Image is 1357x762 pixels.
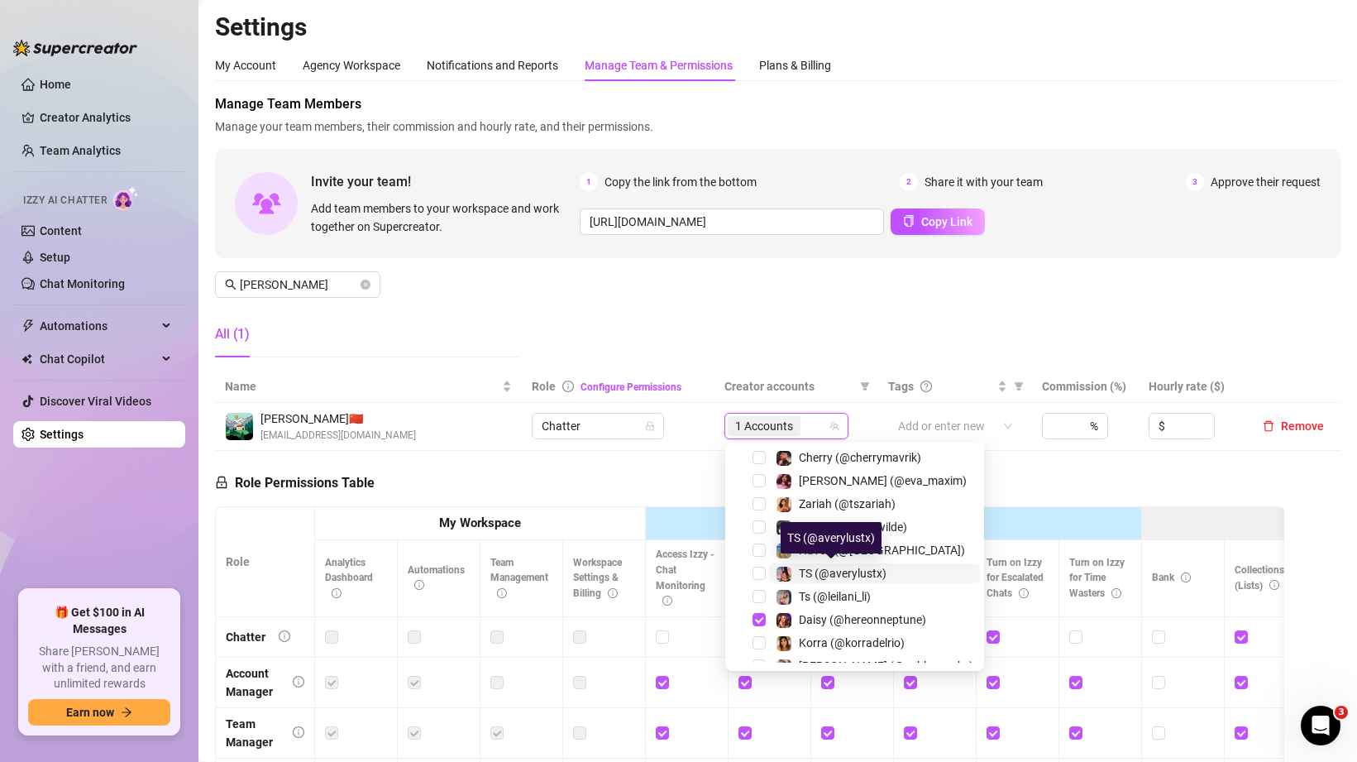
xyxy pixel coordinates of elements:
[799,659,973,673] span: [PERSON_NAME] (@ashlynpeaks)
[215,324,250,344] div: All (1)
[13,40,137,56] img: logo-BBDzfeDw.svg
[776,590,791,605] img: Ts (@leilani_li)
[888,377,914,395] span: Tags
[799,451,921,464] span: Cherry (@cherrymavrik)
[23,193,107,208] span: Izzy AI Chatter
[40,78,71,91] a: Home
[1256,416,1331,436] button: Remove
[580,173,598,191] span: 1
[728,416,800,436] span: 1 Accounts
[1263,420,1274,432] span: delete
[776,474,791,489] img: Eva (@eva_maxim)
[604,173,757,191] span: Copy the link from the bottom
[925,173,1043,191] span: Share it with your team
[799,520,907,534] span: Izzy (@ts_izzy_wilde)
[776,659,791,674] img: Ashlyn (@ashlynpeaks)
[1186,173,1204,191] span: 3
[240,276,357,294] input: Search members
[226,715,280,751] div: Team Manager
[121,707,132,718] span: arrow-right
[40,144,121,157] a: Team Analytics
[40,428,84,441] a: Settings
[1335,706,1348,719] span: 3
[900,173,918,191] span: 2
[1069,557,1125,600] span: Turn on Izzy for Time Wasters
[1139,371,1246,403] th: Hourly rate ($)
[799,474,967,487] span: [PERSON_NAME] (@eva_maxim)
[1281,419,1324,433] span: Remove
[226,628,265,646] div: Chatter
[28,605,170,637] span: 🎁 Get $100 in AI Messages
[28,644,170,693] span: Share [PERSON_NAME] with a friend, and earn unlimited rewards
[799,590,871,603] span: Ts (@leilani_li)
[215,117,1340,136] span: Manage your team members, their commission and hourly rate, and their permissions.
[987,557,1044,600] span: Turn on Izzy for Escalated Chats
[40,346,157,372] span: Chat Copilot
[1235,564,1284,592] span: Collections (Lists)
[920,381,932,392] span: question-circle
[891,208,985,235] button: Copy Link
[776,613,791,628] img: Daisy (@hereonneptune)
[40,251,70,264] a: Setup
[753,613,766,626] span: Select tree node
[753,497,766,510] span: Select tree node
[753,590,766,603] span: Select tree node
[753,636,766,649] span: Select tree node
[542,414,654,439] span: Chatter
[759,56,831,74] div: Plans & Billing
[776,497,791,512] img: Zariah (@tszariah)
[215,371,522,403] th: Name
[311,199,573,236] span: Add team members to your workspace and work together on Supercreator.
[857,374,873,399] span: filter
[215,56,276,74] div: My Account
[215,12,1340,43] h2: Settings
[1014,381,1024,391] span: filter
[361,280,370,290] button: close-circle
[226,664,280,701] div: Account Manager
[776,520,791,535] img: Izzy (@ts_izzy_wilde)
[226,413,253,440] img: Denise Carrillo
[799,613,926,626] span: Daisy (@hereonneptune)
[799,567,886,580] span: TS (@averylustx)
[829,421,839,431] span: team
[753,659,766,673] span: Select tree node
[414,580,424,590] span: info-circle
[332,588,342,598] span: info-circle
[562,381,574,392] span: info-circle
[724,377,853,395] span: Creator accounts
[215,94,1340,114] span: Manage Team Members
[585,56,733,74] div: Manage Team & Permissions
[573,557,622,600] span: Workspace Settings & Billing
[753,544,766,557] span: Select tree node
[1011,374,1027,399] span: filter
[490,557,548,600] span: Team Management
[903,215,915,227] span: copy
[1211,173,1321,191] span: Approve their request
[860,381,870,391] span: filter
[22,319,35,333] span: thunderbolt
[225,377,499,395] span: Name
[28,699,170,726] button: Earn nowarrow-right
[799,497,896,510] span: Zariah (@tszariah)
[215,473,375,493] h5: Role Permissions Table
[293,726,304,738] span: info-circle
[225,279,237,290] span: search
[40,313,157,339] span: Automations
[303,56,400,74] div: Agency Workspace
[40,104,172,131] a: Creator Analytics
[293,676,304,688] span: info-circle
[921,215,972,228] span: Copy Link
[408,564,465,592] span: Automations
[799,544,965,557] span: Haven (@[GEOGRAPHIC_DATA])
[656,549,714,607] span: Access Izzy - Chat Monitoring
[66,706,114,719] span: Earn now
[645,421,655,431] span: lock
[260,410,416,428] span: [PERSON_NAME] 🇨🇳
[325,557,373,600] span: Analytics Dashboard
[799,636,905,649] span: Korra (@korradelrio)
[776,544,791,558] img: Haven (@tshavenrose)
[215,476,228,489] span: lock
[311,171,580,192] span: Invite your team!
[40,224,82,237] a: Content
